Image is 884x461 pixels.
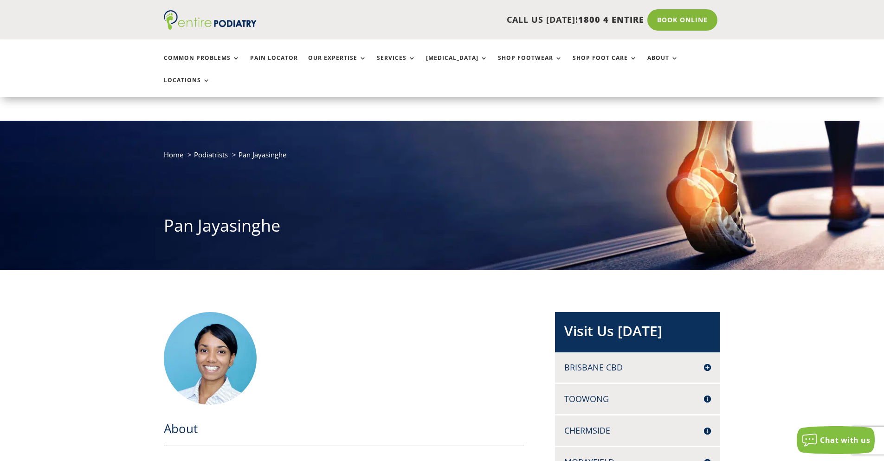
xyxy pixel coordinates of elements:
a: Shop Footwear [498,55,562,75]
span: Pan Jayasinghe [239,150,286,159]
img: logo (1) [164,10,257,30]
button: Chat with us [797,426,875,454]
a: About [647,55,678,75]
a: Common Problems [164,55,240,75]
a: Shop Foot Care [573,55,637,75]
a: [MEDICAL_DATA] [426,55,488,75]
a: Our Expertise [308,55,367,75]
h4: Toowong [564,393,711,405]
nav: breadcrumb [164,149,721,168]
h4: Chermside [564,425,711,436]
a: Locations [164,77,210,97]
h2: About [164,420,525,442]
a: Podiatrists [194,150,228,159]
span: 1800 4 ENTIRE [578,14,644,25]
a: Book Online [647,9,717,31]
h1: Pan Jayasinghe [164,214,721,242]
a: Entire Podiatry [164,22,257,32]
img: pan- [164,312,257,405]
a: Pain Locator [250,55,298,75]
a: Home [164,150,183,159]
p: CALL US [DATE]! [292,14,644,26]
a: Services [377,55,416,75]
span: Chat with us [820,435,870,445]
h4: Brisbane CBD [564,362,711,373]
h2: Visit Us [DATE] [564,321,711,345]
